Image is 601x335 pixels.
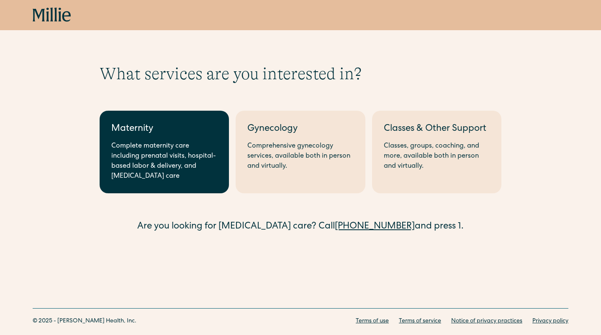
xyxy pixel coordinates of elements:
div: © 2025 - [PERSON_NAME] Health, Inc. [33,317,136,326]
a: Terms of use [356,317,389,326]
div: Complete maternity care including prenatal visits, hospital-based labor & delivery, and [MEDICAL_... [111,141,217,182]
h1: What services are you interested in? [100,64,501,84]
div: Classes, groups, coaching, and more, available both in person and virtually. [384,141,490,171]
div: Maternity [111,122,217,136]
div: Gynecology [247,122,353,136]
a: MaternityComplete maternity care including prenatal visits, hospital-based labor & delivery, and ... [100,111,229,193]
a: [PHONE_NUMBER] [335,222,415,231]
a: Terms of service [399,317,441,326]
a: Classes & Other SupportClasses, groups, coaching, and more, available both in person and virtually. [372,111,501,193]
a: GynecologyComprehensive gynecology services, available both in person and virtually. [236,111,365,193]
div: Are you looking for [MEDICAL_DATA] care? Call and press 1. [100,220,501,234]
a: Notice of privacy practices [451,317,522,326]
a: Privacy policy [532,317,568,326]
div: Comprehensive gynecology services, available both in person and virtually. [247,141,353,171]
div: Classes & Other Support [384,122,490,136]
